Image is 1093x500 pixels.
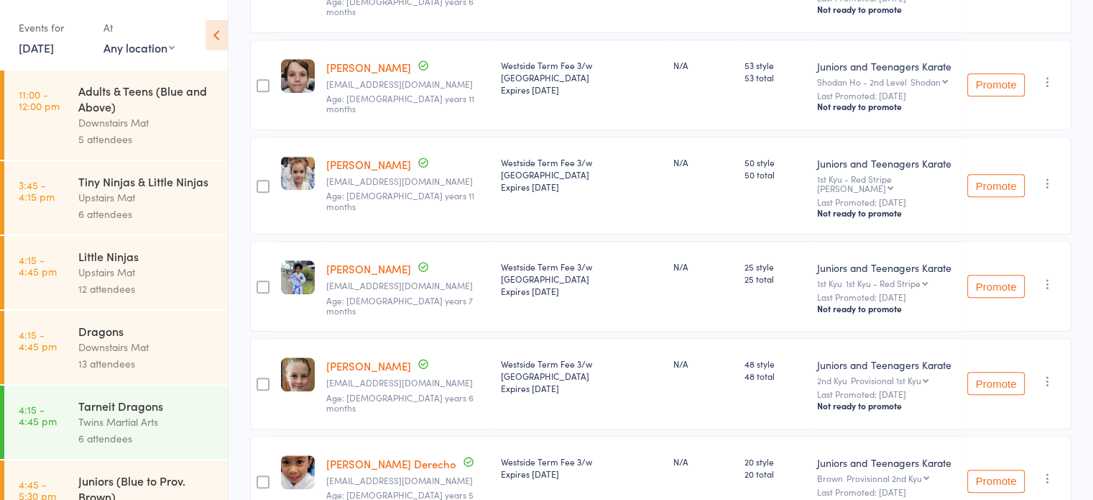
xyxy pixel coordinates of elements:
[78,114,216,131] div: Downstairs Mat
[78,355,216,372] div: 13 attendees
[78,131,216,147] div: 5 attendees
[500,156,661,193] div: Westside Term Fee 3/w [GEOGRAPHIC_DATA]
[500,358,661,394] div: Westside Term Fee 3/w [GEOGRAPHIC_DATA]
[817,260,956,275] div: Juniors and Teenagers Karate
[78,189,216,206] div: Upstairs Mat
[673,455,734,468] div: N/A
[817,473,956,483] div: Brown
[673,156,734,168] div: N/A
[281,358,315,391] img: image1614575810.png
[817,278,956,288] div: 1st Kyu
[326,176,489,186] small: centaur8876@gmail.com
[78,414,216,430] div: Twins Martial Arts
[78,398,216,414] div: Tarneit Dragons
[19,179,55,202] time: 3:45 - 4:15 pm
[744,358,806,370] span: 48 style
[78,339,216,355] div: Downstairs Mat
[19,88,60,112] time: 11:00 - 12:00 pm
[817,292,956,302] small: Last Promoted: [DATE]
[326,261,411,276] a: [PERSON_NAME]
[744,168,806,181] span: 50 total
[910,77,941,86] div: Shodan
[967,372,1025,395] button: Promote
[817,197,956,207] small: Last Promoted: [DATE]
[744,273,806,285] span: 25 total
[4,386,228,459] a: 4:15 -4:45 pmTarneit DragonsTwins Martial Arts6 attendees
[744,455,806,468] span: 20 style
[500,59,661,96] div: Westside Term Fee 3/w [GEOGRAPHIC_DATA]
[817,4,956,15] div: Not ready to promote
[500,181,661,193] div: Expires [DATE]
[281,455,315,489] img: image1619078092.png
[967,470,1025,493] button: Promote
[78,173,216,189] div: Tiny Ninjas & Little Ninjas
[78,206,216,222] div: 6 attendees
[967,73,1025,96] button: Promote
[19,40,54,55] a: [DATE]
[326,294,473,317] span: Age: [DEMOGRAPHIC_DATA] years 7 months
[817,400,956,412] div: Not ready to promote
[673,260,734,273] div: N/A
[4,236,228,309] a: 4:15 -4:45 pmLittle NinjasUpstairs Mat12 attendees
[847,473,922,483] div: Provisional 2nd Kyu
[817,183,886,193] div: [PERSON_NAME]
[817,455,956,470] div: Juniors and Teenagers Karate
[744,260,806,273] span: 25 style
[744,59,806,71] span: 53 style
[326,79,489,89] small: centaur8876@gmail.com
[817,358,956,372] div: Juniors and Teenagers Karate
[846,278,921,288] div: 1st Kyu - Red Stripe
[817,174,956,193] div: 1st Kyu - Red Stripe
[500,83,661,96] div: Expires [DATE]
[326,92,474,114] span: Age: [DEMOGRAPHIC_DATA] years 11 months
[817,303,956,314] div: Not ready to promote
[326,391,474,414] span: Age: [DEMOGRAPHIC_DATA] years 6 months
[817,59,956,73] div: Juniors and Teenagers Karate
[103,16,175,40] div: At
[817,77,956,86] div: Shodan Ho - 2nd Level
[500,260,661,297] div: Westside Term Fee 3/w [GEOGRAPHIC_DATA]
[817,487,956,497] small: Last Promoted: [DATE]
[326,358,411,373] a: [PERSON_NAME]
[19,329,57,352] time: 4:15 - 4:45 pm
[78,323,216,339] div: Dragons
[817,389,956,399] small: Last Promoted: [DATE]
[744,156,806,168] span: 50 style
[817,207,956,219] div: Not ready to promote
[326,456,456,471] a: [PERSON_NAME] Derecho
[78,264,216,281] div: Upstairs Mat
[4,71,228,160] a: 11:00 -12:00 pmAdults & Teens (Blue and Above)Downstairs Mat5 attendees
[78,248,216,264] div: Little Ninjas
[673,59,734,71] div: N/A
[4,161,228,235] a: 3:45 -4:15 pmTiny Ninjas & Little NinjasUpstairs Mat6 attendees
[78,83,216,114] div: Adults & Teens (Blue and Above)
[281,156,315,190] img: image1615166990.png
[967,174,1025,197] button: Promote
[326,281,489,291] small: rutespalma@gmail.com
[326,189,474,212] span: Age: [DEMOGRAPHIC_DATA] years 11 months
[817,91,956,101] small: Last Promoted: [DATE]
[500,285,661,297] div: Expires [DATE]
[19,404,57,427] time: 4:15 - 4:45 pm
[19,16,89,40] div: Events for
[19,254,57,277] time: 4:15 - 4:45 pm
[281,59,315,93] img: image1614577029.png
[673,358,734,370] div: N/A
[281,260,315,294] img: image1676269305.png
[817,101,956,112] div: Not ready to promote
[744,370,806,382] span: 48 total
[817,156,956,171] div: Juniors and Teenagers Karate
[4,311,228,384] a: 4:15 -4:45 pmDragonsDownstairs Mat13 attendees
[326,476,489,486] small: rickderecho@yahoo.com
[851,376,921,385] div: Provisional 1st Kyu
[326,60,411,75] a: [PERSON_NAME]
[817,376,956,385] div: 2nd Kyu
[744,71,806,83] span: 53 total
[78,430,216,447] div: 6 attendees
[103,40,175,55] div: Any location
[744,468,806,480] span: 20 total
[967,275,1025,298] button: Promote
[500,455,661,480] div: Westside Term Fee 3/w
[500,468,661,480] div: Expires [DATE]
[78,281,216,297] div: 12 attendees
